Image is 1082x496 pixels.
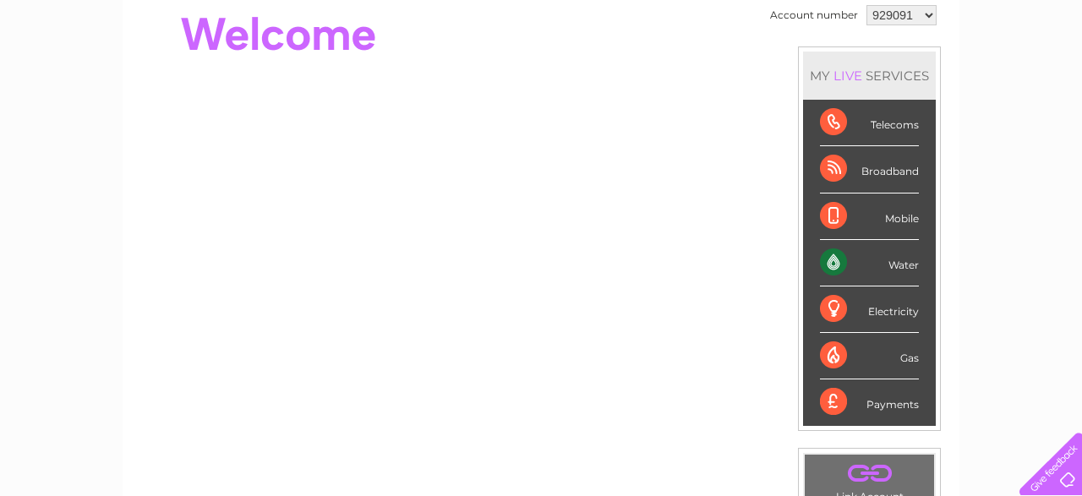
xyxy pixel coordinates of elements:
[763,8,880,30] a: 0333 014 3131
[827,72,864,84] a: Energy
[809,459,930,488] a: .
[820,100,919,146] div: Telecoms
[820,146,919,193] div: Broadband
[820,193,919,240] div: Mobile
[830,68,866,84] div: LIVE
[803,52,936,100] div: MY SERVICES
[874,72,925,84] a: Telecoms
[935,72,959,84] a: Blog
[766,1,862,30] td: Account number
[970,72,1011,84] a: Contact
[820,286,919,333] div: Electricity
[1026,72,1066,84] a: Log out
[820,333,919,379] div: Gas
[820,379,919,425] div: Payments
[784,72,817,84] a: Water
[38,44,124,95] img: logo.png
[820,240,919,286] div: Water
[143,9,942,82] div: Clear Business is a trading name of Verastar Limited (registered in [GEOGRAPHIC_DATA] No. 3667643...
